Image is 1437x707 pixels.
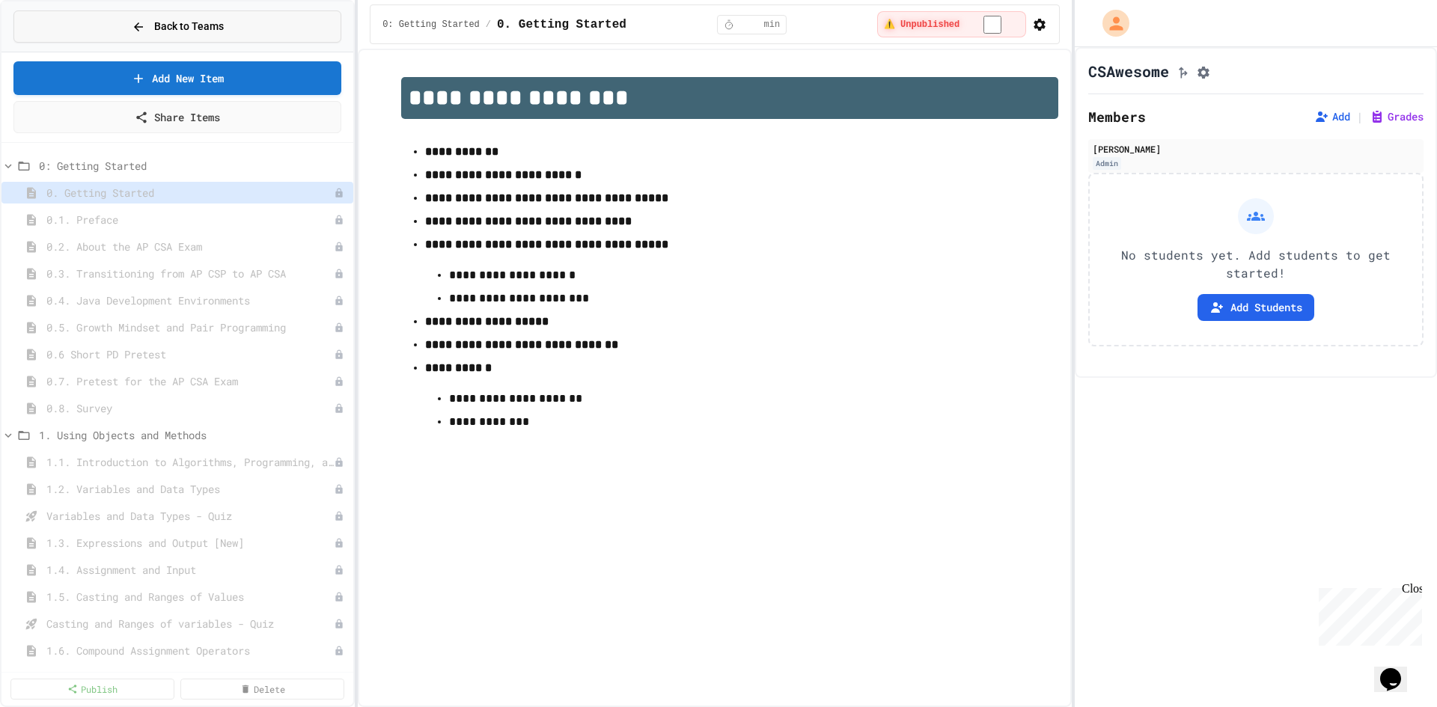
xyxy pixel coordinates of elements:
[334,376,344,387] div: Unpublished
[13,10,341,43] button: Back to Teams
[46,481,334,497] span: 1.2. Variables and Data Types
[1197,294,1314,321] button: Add Students
[497,16,626,34] span: 0. Getting Started
[13,101,341,133] a: Share Items
[39,158,347,174] span: 0: Getting Started
[46,400,334,416] span: 0.8. Survey
[334,646,344,656] div: Unpublished
[46,373,334,389] span: 0.7. Pretest for the AP CSA Exam
[6,6,103,95] div: Chat with us now!Close
[46,589,334,605] span: 1.5. Casting and Ranges of Values
[1374,647,1422,692] iframe: chat widget
[46,616,334,631] span: Casting and Ranges of variables - Quiz
[334,592,344,602] div: Unpublished
[334,565,344,575] div: Unpublished
[486,19,491,31] span: /
[1196,62,1211,80] button: Assignment Settings
[46,562,334,578] span: 1.4. Assignment and Input
[13,61,341,95] a: Add New Item
[334,484,344,495] div: Unpublished
[1314,109,1350,124] button: Add
[46,212,334,227] span: 0.1. Preface
[154,19,224,34] span: Back to Teams
[334,269,344,279] div: Unpublished
[884,19,959,31] span: ⚠️ Unpublished
[39,427,347,443] span: 1. Using Objects and Methods
[46,454,334,470] span: 1.1. Introduction to Algorithms, Programming, and Compilers
[1093,142,1419,156] div: [PERSON_NAME]
[46,535,334,551] span: 1.3. Expressions and Output [New]
[334,403,344,414] div: Unpublished
[334,242,344,252] div: Unpublished
[1088,106,1146,127] h2: Members
[1175,62,1190,80] button: Click to see fork details
[334,215,344,225] div: Unpublished
[877,11,1026,37] div: ⚠️ Students cannot see this content! Click the toggle to publish it and make it visible to your c...
[46,185,334,201] span: 0. Getting Started
[334,349,344,360] div: Unpublished
[10,679,174,700] a: Publish
[334,457,344,468] div: Unpublished
[46,508,334,524] span: Variables and Data Types - Quiz
[1356,108,1364,126] span: |
[965,16,1019,34] input: publish toggle
[334,188,344,198] div: Unpublished
[1087,6,1133,40] div: My Account
[46,643,334,658] span: 1.6. Compound Assignment Operators
[46,266,334,281] span: 0.3. Transitioning from AP CSP to AP CSA
[334,538,344,548] div: Unpublished
[764,19,781,31] span: min
[46,293,334,308] span: 0.4. Java Development Environments
[334,619,344,629] div: Unpublished
[334,322,344,333] div: Unpublished
[46,346,334,362] span: 0.6 Short PD Pretest
[46,239,334,254] span: 0.2. About the AP CSA Exam
[46,319,334,335] span: 0.5. Growth Mindset and Pair Programming
[1093,157,1121,170] div: Admin
[1102,246,1410,282] p: No students yet. Add students to get started!
[382,19,480,31] span: 0: Getting Started
[180,679,344,700] a: Delete
[334,511,344,521] div: Unpublished
[334,296,344,306] div: Unpublished
[1088,61,1169,82] h1: CSAwesome
[1370,109,1424,124] button: Grades
[1313,582,1422,646] iframe: chat widget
